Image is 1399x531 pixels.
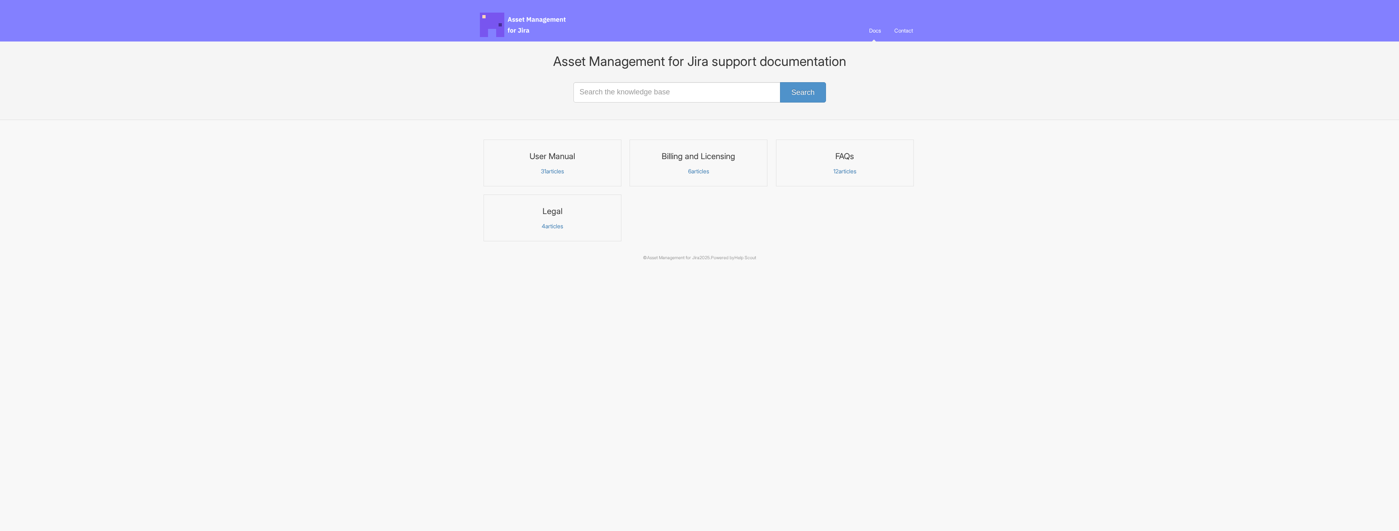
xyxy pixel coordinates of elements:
a: User Manual 31articles [484,140,621,186]
a: Help Scout [734,255,756,260]
span: Asset Management for Jira Docs [480,13,567,37]
a: Contact [888,20,919,42]
p: © 2025. [480,254,919,262]
a: FAQs 12articles [776,140,914,186]
p: articles [635,168,762,175]
h3: FAQs [781,151,909,162]
span: 4 [542,223,545,229]
p: articles [489,168,616,175]
p: articles [489,223,616,230]
a: Legal 4articles [484,194,621,241]
input: Search the knowledge base [573,82,826,103]
span: 31 [541,168,546,175]
h3: Legal [489,206,616,216]
h3: Billing and Licensing [635,151,762,162]
a: Docs [863,20,887,42]
span: Search [791,88,815,96]
span: 12 [833,168,839,175]
span: 6 [688,168,691,175]
a: Billing and Licensing 6articles [630,140,767,186]
span: Powered by [711,255,756,260]
p: articles [781,168,909,175]
h3: User Manual [489,151,616,162]
button: Search [780,82,826,103]
a: Asset Management for Jira [647,255,699,260]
